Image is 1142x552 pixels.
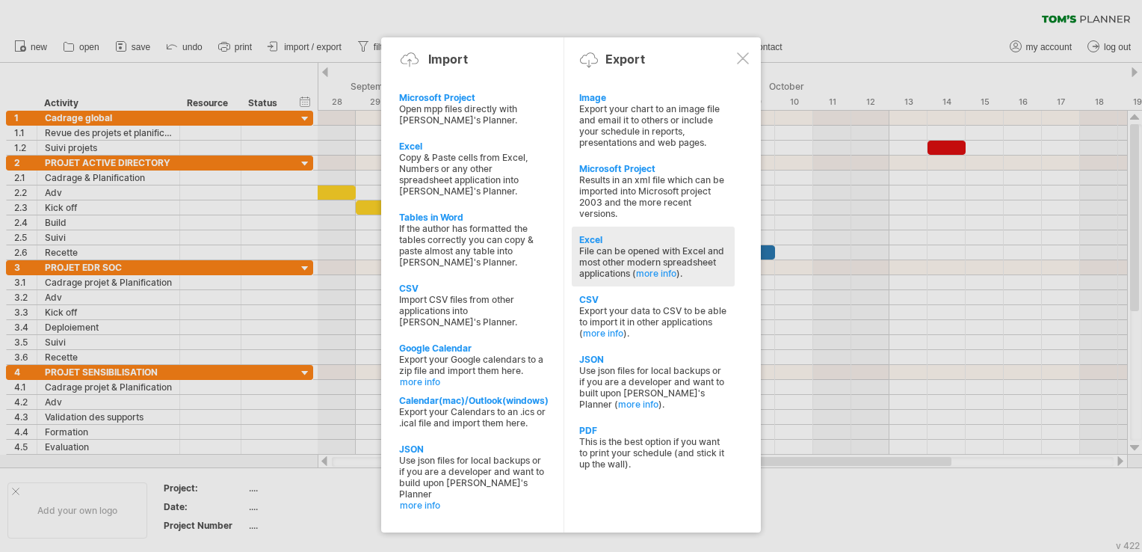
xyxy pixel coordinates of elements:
[579,163,727,174] div: Microsoft Project
[579,365,727,410] div: Use json files for local backups or if you are a developer and want to built upon [PERSON_NAME]'s...
[605,52,645,67] div: Export
[636,268,676,279] a: more info
[399,212,547,223] div: Tables in Word
[579,174,727,219] div: Results in an xml file which can be imported into Microsoft project 2003 and the more recent vers...
[399,152,547,197] div: Copy & Paste cells from Excel, Numbers or any other spreadsheet application into [PERSON_NAME]'s ...
[579,234,727,245] div: Excel
[400,376,548,387] a: more info
[399,223,547,268] div: If the author has formatted the tables correctly you can copy & paste almost any table into [PERS...
[618,399,658,410] a: more info
[579,245,727,279] div: File can be opened with Excel and most other modern spreadsheet applications ( ).
[579,436,727,470] div: This is the best option if you want to print your schedule (and stick it up the wall).
[579,103,727,148] div: Export your chart to an image file and email it to others or include your schedule in reports, pr...
[400,500,548,511] a: more info
[428,52,468,67] div: Import
[579,305,727,339] div: Export your data to CSV to be able to import it in other applications ( ).
[579,354,727,365] div: JSON
[399,141,547,152] div: Excel
[579,92,727,103] div: Image
[579,425,727,436] div: PDF
[583,328,623,339] a: more info
[579,294,727,305] div: CSV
